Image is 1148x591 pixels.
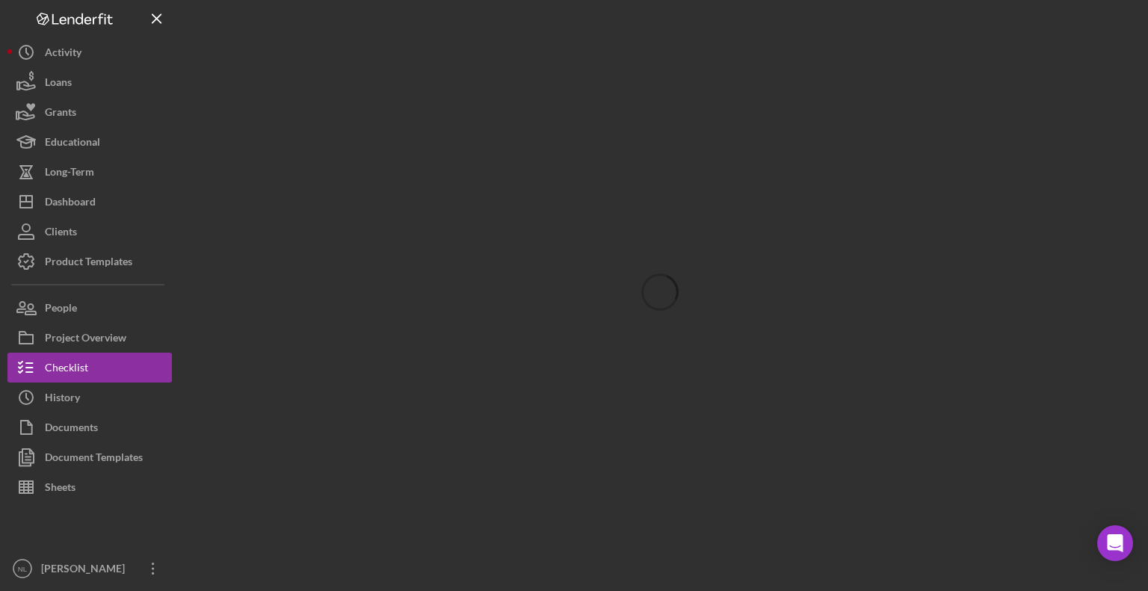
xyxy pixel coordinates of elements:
button: NL[PERSON_NAME] [7,554,172,584]
button: Dashboard [7,187,172,217]
button: Grants [7,97,172,127]
text: NL [18,565,28,573]
div: Document Templates [45,442,143,476]
button: Documents [7,412,172,442]
div: Educational [45,127,100,161]
div: Grants [45,97,76,131]
button: Sheets [7,472,172,502]
div: [PERSON_NAME] [37,554,135,587]
button: Document Templates [7,442,172,472]
div: Dashboard [45,187,96,220]
div: Product Templates [45,247,132,280]
button: Checklist [7,353,172,383]
button: Long-Term [7,157,172,187]
div: Sheets [45,472,75,506]
div: History [45,383,80,416]
button: Project Overview [7,323,172,353]
div: Documents [45,412,98,446]
button: Clients [7,217,172,247]
div: People [45,293,77,327]
div: Checklist [45,353,88,386]
button: Loans [7,67,172,97]
button: Educational [7,127,172,157]
div: Loans [45,67,72,101]
div: Project Overview [45,323,126,356]
button: History [7,383,172,412]
div: Open Intercom Messenger [1097,525,1133,561]
button: People [7,293,172,323]
div: Long-Term [45,157,94,191]
div: Activity [45,37,81,71]
button: Activity [7,37,172,67]
div: Clients [45,217,77,250]
button: Product Templates [7,247,172,276]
